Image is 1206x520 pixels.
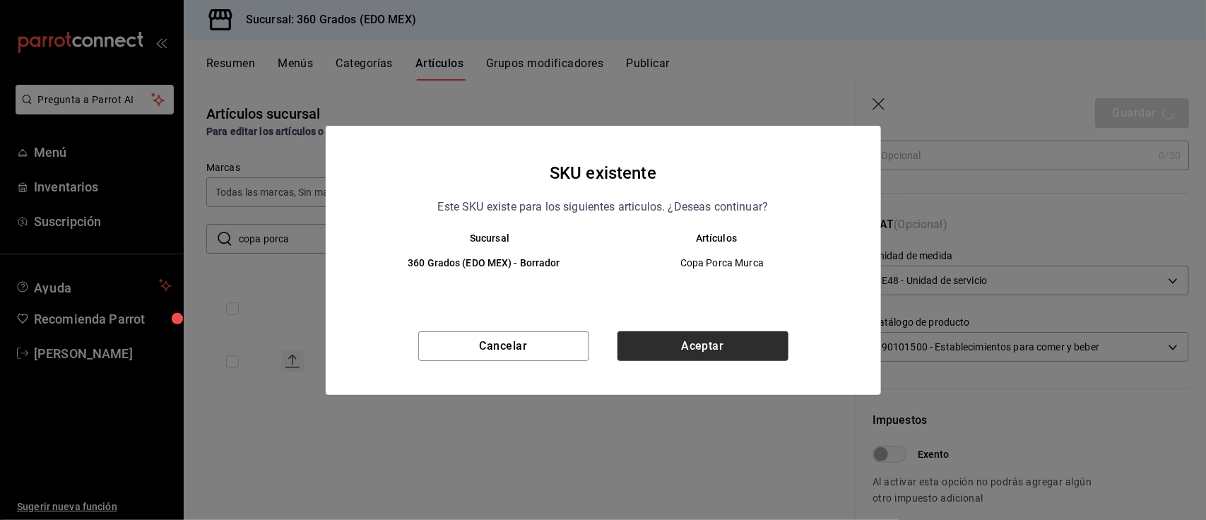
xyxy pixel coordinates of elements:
th: Artículos [603,232,853,244]
p: Este SKU existe para los siguientes articulos. ¿Deseas continuar? [438,198,769,216]
h4: SKU existente [550,160,656,187]
span: Copa Porca Murca [615,256,829,270]
button: Cancelar [418,331,589,361]
button: Aceptar [617,331,788,361]
h6: 360 Grados (EDO MEX) - Borrador [377,256,592,271]
th: Sucursal [354,232,603,244]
